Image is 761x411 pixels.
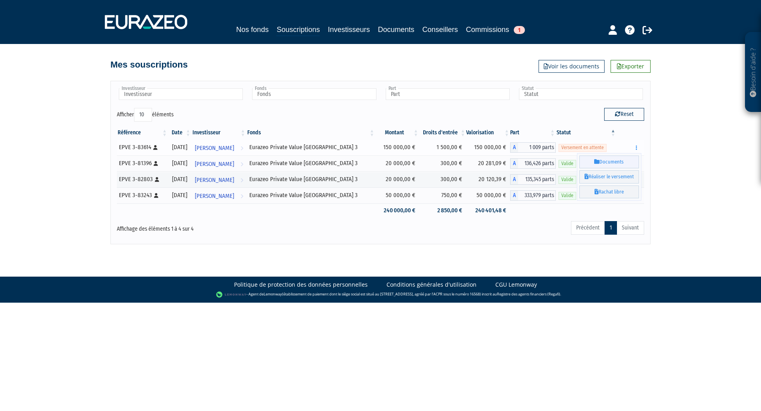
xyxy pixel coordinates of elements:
[276,24,320,36] a: Souscriptions
[171,159,189,168] div: [DATE]
[105,15,187,29] img: 1732889491-logotype_eurazeo_blanc_rvb.png
[264,291,282,297] a: Lemonway
[195,141,234,156] span: [PERSON_NAME]
[117,126,168,140] th: Référence : activer pour trier la colonne par ordre croissant
[375,126,419,140] th: Montant: activer pour trier la colonne par ordre croissant
[117,220,330,233] div: Affichage des éléments 1 à 4 sur 4
[375,188,419,204] td: 50 000,00 €
[559,144,607,152] span: Versement en attente
[154,161,158,166] i: [Français] Personne physique
[192,126,246,140] th: Investisseur: activer pour trier la colonne par ordre croissant
[154,193,158,198] i: [Français] Personne physique
[192,156,246,172] a: [PERSON_NAME]
[419,172,467,188] td: 300,00 €
[110,60,188,70] h4: Mes souscriptions
[419,156,467,172] td: 300,00 €
[510,190,556,201] div: A - Eurazeo Private Value Europe 3
[195,157,234,172] span: [PERSON_NAME]
[539,60,605,73] a: Voir les documents
[117,108,174,122] label: Afficher éléments
[559,192,576,200] span: Valide
[466,172,510,188] td: 20 120,39 €
[192,172,246,188] a: [PERSON_NAME]
[119,143,165,152] div: EPVE 3-83614
[559,176,576,184] span: Valide
[195,173,234,188] span: [PERSON_NAME]
[419,126,467,140] th: Droits d'entrée: activer pour trier la colonne par ordre croissant
[579,170,639,184] a: Réaliser le versement
[240,157,243,172] i: Voir l'investisseur
[423,24,458,35] a: Conseillers
[510,142,556,153] div: A - Eurazeo Private Value Europe 3
[419,140,467,156] td: 1 500,00 €
[171,175,189,184] div: [DATE]
[466,24,525,35] a: Commissions1
[240,189,243,204] i: Voir l'investisseur
[510,126,556,140] th: Part: activer pour trier la colonne par ordre croissant
[518,158,556,169] span: 136,426 parts
[510,174,518,185] span: A
[518,174,556,185] span: 135,345 parts
[171,191,189,200] div: [DATE]
[579,156,639,169] a: Documents
[510,142,518,153] span: A
[419,204,467,217] td: 2 850,00 €
[518,142,556,153] span: 1 009 parts
[119,159,165,168] div: EPVE 3-81396
[514,26,525,34] span: 1
[510,174,556,185] div: A - Eurazeo Private Value Europe 3
[466,126,510,140] th: Valorisation: activer pour trier la colonne par ordre croissant
[119,175,165,184] div: EPVE 3-82803
[510,190,518,201] span: A
[192,140,246,156] a: [PERSON_NAME]
[171,143,189,152] div: [DATE]
[375,156,419,172] td: 20 000,00 €
[579,186,639,199] a: Rachat libre
[155,177,159,182] i: [Français] Personne physique
[466,188,510,204] td: 50 000,00 €
[234,281,368,289] a: Politique de protection des données personnelles
[559,160,576,168] span: Valide
[249,175,372,184] div: Eurazeo Private Value [GEOGRAPHIC_DATA] 3
[195,189,234,204] span: [PERSON_NAME]
[497,291,560,297] a: Registre des agents financiers (Regafi)
[466,140,510,156] td: 150 000,00 €
[510,158,556,169] div: A - Eurazeo Private Value Europe 3
[153,145,158,150] i: [Français] Personne physique
[249,143,372,152] div: Eurazeo Private Value [GEOGRAPHIC_DATA] 3
[419,188,467,204] td: 750,00 €
[168,126,192,140] th: Date: activer pour trier la colonne par ordre croissant
[378,24,415,35] a: Documents
[236,24,268,35] a: Nos fonds
[192,188,246,204] a: [PERSON_NAME]
[249,191,372,200] div: Eurazeo Private Value [GEOGRAPHIC_DATA] 3
[605,221,617,235] a: 1
[387,281,477,289] a: Conditions générales d'utilisation
[216,291,247,299] img: logo-lemonway.png
[518,190,556,201] span: 333,979 parts
[466,204,510,217] td: 240 401,48 €
[466,156,510,172] td: 20 281,09 €
[611,60,651,73] a: Exporter
[495,281,537,289] a: CGU Lemonway
[328,24,370,35] a: Investisseurs
[246,126,375,140] th: Fonds: activer pour trier la colonne par ordre croissant
[556,126,617,140] th: Statut : activer pour trier la colonne par ordre d&eacute;croissant
[249,159,372,168] div: Eurazeo Private Value [GEOGRAPHIC_DATA] 3
[375,140,419,156] td: 150 000,00 €
[749,36,758,108] p: Besoin d'aide ?
[8,291,753,299] div: - Agent de (établissement de paiement dont le siège social est situé au [STREET_ADDRESS], agréé p...
[240,141,243,156] i: Voir l'investisseur
[375,172,419,188] td: 20 000,00 €
[604,108,644,121] button: Reset
[240,173,243,188] i: Voir l'investisseur
[375,204,419,217] td: 240 000,00 €
[119,191,165,200] div: EPVE 3-83243
[510,158,518,169] span: A
[134,108,152,122] select: Afficheréléments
